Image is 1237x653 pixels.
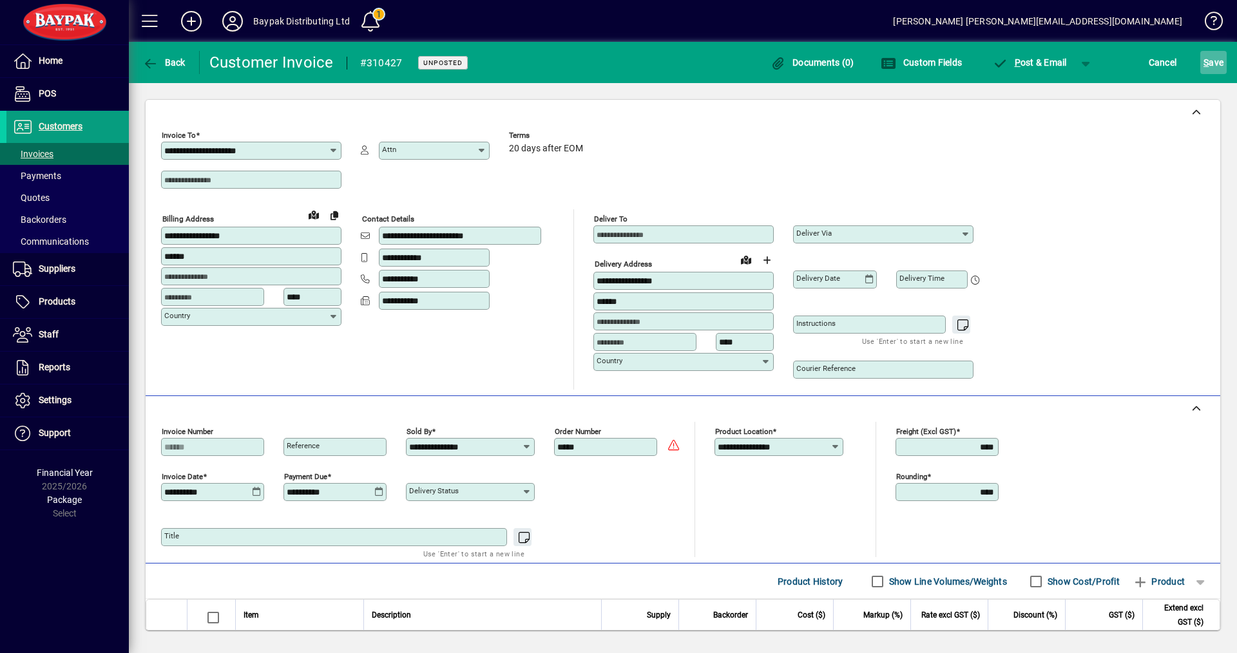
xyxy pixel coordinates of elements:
[162,472,203,481] mat-label: Invoice date
[6,187,129,209] a: Quotes
[39,263,75,274] span: Suppliers
[877,51,965,74] button: Custom Fields
[6,78,129,110] a: POS
[13,214,66,225] span: Backorders
[1200,51,1227,74] button: Save
[6,319,129,351] a: Staff
[13,171,61,181] span: Payments
[39,362,70,372] span: Reports
[372,608,411,622] span: Description
[597,356,622,365] mat-label: Country
[921,608,980,622] span: Rate excl GST ($)
[1195,3,1221,44] a: Knowledge Base
[382,145,396,154] mat-label: Attn
[715,427,772,436] mat-label: Product location
[47,495,82,505] span: Package
[244,608,259,622] span: Item
[647,608,671,622] span: Supply
[423,546,524,561] mat-hint: Use 'Enter' to start a new line
[39,329,59,339] span: Staff
[129,51,200,74] app-page-header-button: Back
[896,472,927,481] mat-label: Rounding
[164,311,190,320] mat-label: Country
[1133,571,1185,592] span: Product
[1203,52,1223,73] span: ave
[796,319,836,328] mat-label: Instructions
[1203,57,1209,68] span: S
[360,53,403,73] div: #310427
[881,57,962,68] span: Custom Fields
[1151,601,1203,629] span: Extend excl GST ($)
[6,286,129,318] a: Products
[772,570,849,593] button: Product History
[986,51,1073,74] button: Post & Email
[1015,57,1021,68] span: P
[6,417,129,450] a: Support
[39,121,82,131] span: Customers
[555,427,601,436] mat-label: Order number
[39,296,75,307] span: Products
[863,608,903,622] span: Markup (%)
[509,144,583,154] span: 20 days after EOM
[284,472,327,481] mat-label: Payment due
[862,334,963,348] mat-hint: Use 'Enter' to start a new line
[287,441,320,450] mat-label: Reference
[423,59,463,67] span: Unposted
[253,11,350,32] div: Baypak Distributing Ltd
[594,214,628,223] mat-label: Deliver To
[778,571,843,592] span: Product History
[896,427,956,436] mat-label: Freight (excl GST)
[6,45,129,77] a: Home
[162,131,196,140] mat-label: Invoice To
[1126,570,1191,593] button: Product
[6,352,129,384] a: Reports
[887,575,1007,588] label: Show Line Volumes/Weights
[899,274,945,283] mat-label: Delivery time
[324,205,345,225] button: Copy to Delivery address
[992,57,1067,68] span: ost & Email
[767,51,858,74] button: Documents (0)
[39,428,71,438] span: Support
[39,88,56,99] span: POS
[37,468,93,478] span: Financial Year
[6,209,129,231] a: Backorders
[6,165,129,187] a: Payments
[6,143,129,165] a: Invoices
[1146,51,1180,74] button: Cancel
[713,608,748,622] span: Backorder
[796,364,856,373] mat-label: Courier Reference
[756,250,777,270] button: Choose address
[736,249,756,270] a: View on map
[13,236,89,247] span: Communications
[1149,52,1177,73] span: Cancel
[142,57,186,68] span: Back
[139,51,189,74] button: Back
[798,608,825,622] span: Cost ($)
[509,131,586,140] span: Terms
[164,531,179,540] mat-label: Title
[409,486,459,495] mat-label: Delivery status
[6,231,129,252] a: Communications
[1045,575,1120,588] label: Show Cost/Profit
[407,427,432,436] mat-label: Sold by
[171,10,212,33] button: Add
[13,149,53,159] span: Invoices
[771,57,854,68] span: Documents (0)
[6,384,129,417] a: Settings
[796,274,840,283] mat-label: Delivery date
[6,253,129,285] a: Suppliers
[212,10,253,33] button: Profile
[796,229,832,238] mat-label: Deliver via
[893,11,1182,32] div: [PERSON_NAME] [PERSON_NAME][EMAIL_ADDRESS][DOMAIN_NAME]
[1109,608,1135,622] span: GST ($)
[39,55,62,66] span: Home
[1013,608,1057,622] span: Discount (%)
[303,204,324,225] a: View on map
[13,193,50,203] span: Quotes
[39,395,72,405] span: Settings
[162,427,213,436] mat-label: Invoice number
[209,52,334,73] div: Customer Invoice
